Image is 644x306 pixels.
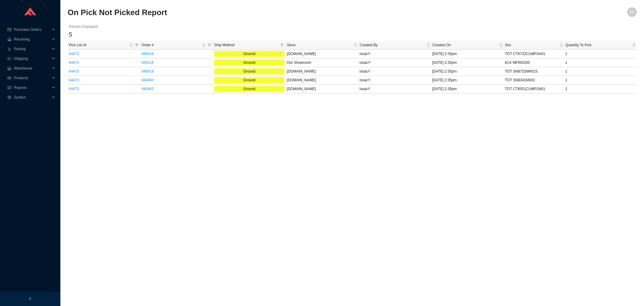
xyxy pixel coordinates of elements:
td: IssacY [358,76,431,85]
th: Order # sortable [140,41,213,50]
td: Our Showroom [286,58,358,67]
span: Warehouse [14,63,50,73]
td: TOT SN8732M#01S [504,67,564,76]
td: [DATE] 2:35pm [431,85,504,93]
td: IssacY [358,67,431,76]
a: 940462 [142,87,154,91]
div: Ground [214,60,284,66]
a: 940619 [142,69,154,73]
td: 1 [564,67,637,76]
span: Purchase Orders [14,25,50,34]
td: TOT CT8551CUMFG#01 [504,85,564,93]
a: 939116 [142,60,154,65]
span: Quantity To Pick [566,42,631,48]
a: 64473 [69,52,79,56]
td: [DATE] 2:35pm [431,58,504,67]
td: [DATE] 2:35pm [431,76,504,85]
span: filter [134,41,140,49]
a: 64473 [69,60,79,65]
td: IssacY [358,85,431,93]
span: Products [14,73,50,83]
th: Quantity To Pick sortable [564,41,637,50]
span: Ship Method [214,42,278,48]
td: TOT SN8341M#01 [504,76,564,85]
th: Pick List Id sortable [68,41,140,50]
th: Store sortable [286,41,358,50]
td: 1 [564,76,637,85]
div: Ground [214,86,284,92]
span: left [28,297,32,301]
td: [DOMAIN_NAME] [286,76,358,85]
span: Created By [360,42,425,48]
th: Sku sortable [504,41,564,50]
span: filter [207,41,213,49]
td: IssacY [358,50,431,58]
span: Created On [432,42,498,48]
td: IssacY [358,58,431,67]
a: 940619 [142,52,154,56]
div: Ground [214,51,284,57]
span: Sku [505,42,559,48]
span: filter [279,41,285,49]
a: 64473 [69,78,79,82]
td: [DATE] 2:35pm [431,67,504,76]
span: Order # [142,42,201,48]
span: Picking [14,44,50,54]
span: Shipping [14,54,50,63]
div: Results Displayed [69,24,636,30]
td: 1 [564,85,637,93]
a: 64473 [69,69,79,73]
td: [DOMAIN_NAME] [286,50,358,58]
td: [DATE] 2:35pm [431,50,504,58]
span: 5 [69,31,72,38]
th: Created By sortable [358,41,431,50]
span: Pick List Id [69,42,128,48]
span: credit-card [7,28,11,31]
td: 1 [564,58,637,67]
span: setting [7,96,11,99]
span: System [14,93,50,102]
h2: On Pick Not Picked Report [68,7,495,18]
td: TOT CT8732CUMFG#01 [504,50,564,58]
td: [DOMAIN_NAME] [286,85,358,93]
span: Receiving [14,34,50,44]
div: Ground [214,68,284,74]
td: ELK MFWS200 [504,58,564,67]
span: filter [208,43,211,47]
span: read [7,76,11,80]
th: Created On sortable [431,41,504,50]
a: 940462 [142,78,154,82]
td: [DOMAIN_NAME] [286,67,358,76]
td: 1 [564,50,637,58]
span: Reports [14,83,50,93]
span: YS [630,7,634,17]
div: Ground [214,77,284,83]
span: fund [7,86,11,90]
a: 64473 [69,87,79,91]
span: filter [135,43,139,47]
span: Store [287,42,353,48]
span: filter [280,43,284,47]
